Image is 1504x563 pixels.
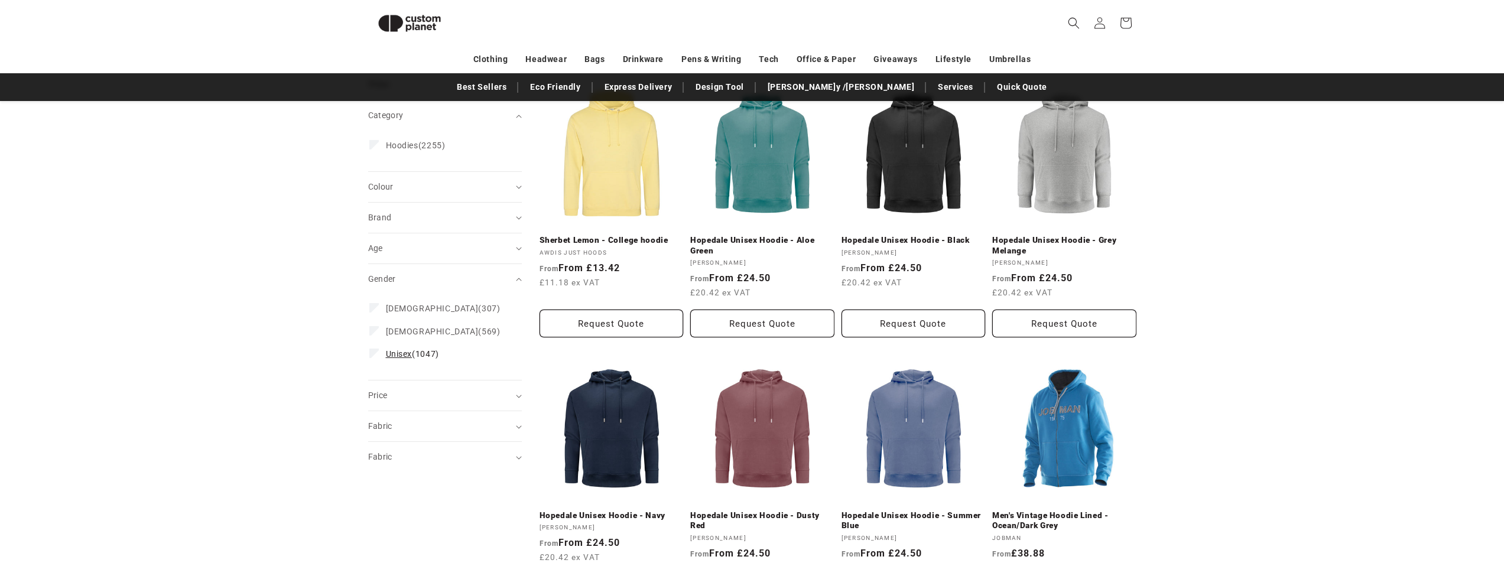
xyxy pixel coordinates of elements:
[992,510,1136,531] a: Men's Vintage Hoodie Lined - Ocean/Dark Grey
[540,235,684,246] a: Sherbet Lemon - College hoodie
[524,77,586,97] a: Eco Friendly
[759,49,778,70] a: Tech
[989,49,1031,70] a: Umbrellas
[681,49,741,70] a: Pens & Writing
[368,264,522,294] summary: Gender (0 selected)
[386,349,412,359] span: Unisex
[368,213,392,222] span: Brand
[540,510,684,521] a: Hopedale Unisex Hoodie - Navy
[368,442,522,472] summary: Fabric (0 selected)
[992,310,1136,337] button: Request Quote
[451,77,512,97] a: Best Sellers
[368,203,522,233] summary: Brand (0 selected)
[368,411,522,441] summary: Fabric (0 selected)
[873,49,917,70] a: Giveaways
[386,326,501,337] span: (569)
[690,77,750,97] a: Design Tool
[368,421,392,431] span: Fabric
[368,243,383,253] span: Age
[1061,10,1087,36] summary: Search
[386,304,479,313] span: [DEMOGRAPHIC_DATA]
[599,77,678,97] a: Express Delivery
[842,510,986,531] a: Hopedale Unisex Hoodie - Summer Blue
[584,49,605,70] a: Bags
[368,172,522,202] summary: Colour (0 selected)
[935,49,972,70] a: Lifestyle
[932,77,979,97] a: Services
[368,452,392,461] span: Fabric
[386,140,446,151] span: (2255)
[473,49,508,70] a: Clothing
[368,274,396,284] span: Gender
[1307,435,1504,563] iframe: Chat Widget
[992,235,1136,256] a: Hopedale Unisex Hoodie - Grey Melange
[690,510,834,531] a: Hopedale Unisex Hoodie - Dusty Red
[540,310,684,337] button: Request Quote
[368,380,522,411] summary: Price
[368,233,522,263] summary: Age (0 selected)
[762,77,920,97] a: [PERSON_NAME]y /[PERSON_NAME]
[991,77,1053,97] a: Quick Quote
[368,5,451,42] img: Custom Planet
[842,310,986,337] button: Request Quote
[368,110,404,120] span: Category
[842,235,986,246] a: Hopedale Unisex Hoodie - Black
[386,303,501,314] span: (307)
[623,49,664,70] a: Drinkware
[797,49,856,70] a: Office & Paper
[386,141,418,150] span: Hoodies
[368,182,394,191] span: Colour
[368,100,522,131] summary: Category (0 selected)
[386,349,439,359] span: (1047)
[690,235,834,256] a: Hopedale Unisex Hoodie - Aloe Green
[368,390,388,400] span: Price
[525,49,567,70] a: Headwear
[690,310,834,337] button: Request Quote
[386,327,479,336] span: [DEMOGRAPHIC_DATA]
